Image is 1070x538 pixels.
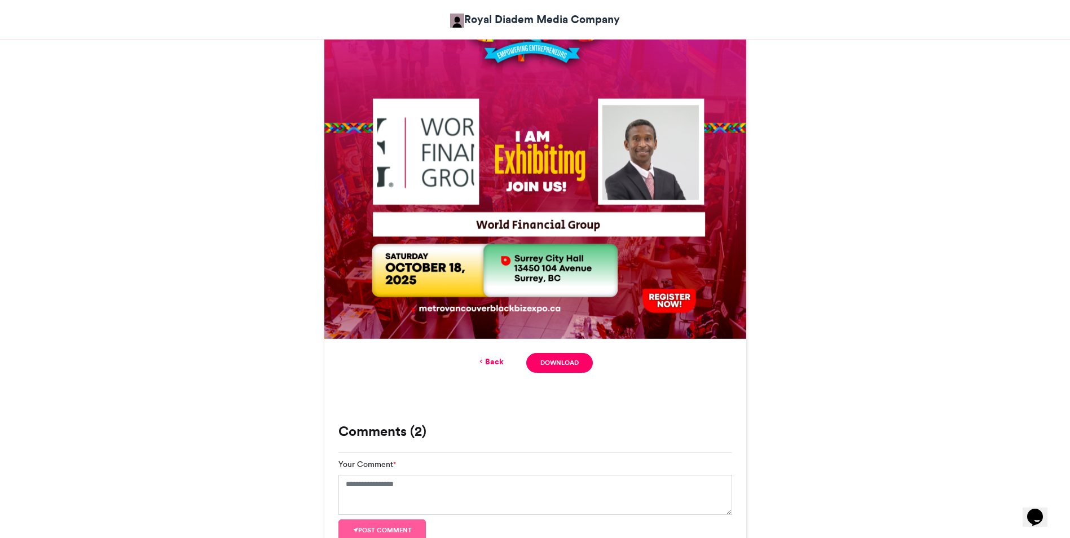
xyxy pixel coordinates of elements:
a: Back [477,356,504,368]
a: Download [526,353,592,373]
iframe: chat widget [1023,493,1059,527]
label: Your Comment [338,458,396,470]
img: Sunday Adebakin [450,14,464,28]
a: Royal Diadem Media Company [450,11,620,28]
h3: Comments (2) [338,425,732,438]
